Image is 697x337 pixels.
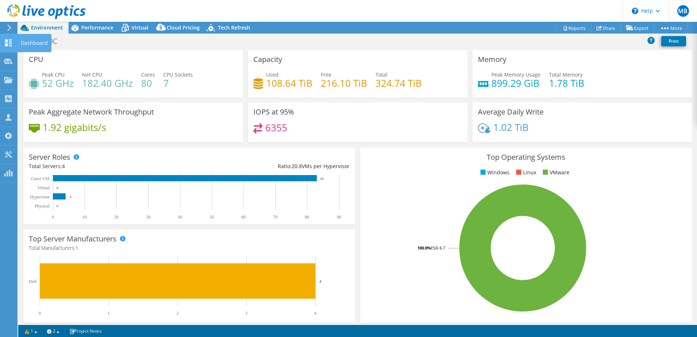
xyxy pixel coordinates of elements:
[167,24,200,31] span: Cloud Pricing
[292,163,302,170] span: 20.8
[42,79,74,87] h4: 52 GHz
[320,177,324,181] text: 83
[273,214,277,220] text: 70
[321,79,367,87] h4: 216.10 TiB
[375,71,388,78] span: Total
[31,176,49,181] text: Guest VM
[253,108,294,116] h3: IOPS at 95%
[245,311,248,316] text: 3
[57,186,58,190] text: 0
[146,214,151,220] text: 30
[29,279,36,284] text: Dell
[163,71,193,78] span: CPU Sockets
[491,79,541,87] h4: 899.29 GiB
[178,214,182,220] text: 40
[241,214,246,220] text: 60
[30,194,50,200] text: Hypervisor
[29,244,350,252] h4: Total Manufacturers:
[82,214,87,220] text: 10
[265,124,287,132] h4: 6355
[591,22,621,34] a: Share
[31,24,63,31] span: Environment
[314,311,316,316] text: 4
[661,36,686,46] a: Print
[417,245,431,251] tspan: 100.0%
[42,71,65,78] span: Peak CPU
[163,79,193,87] h4: 7
[52,214,54,220] text: 0
[108,311,110,316] text: 1
[132,24,148,31] span: Virtual
[64,326,107,336] a: Project Notes
[253,55,282,63] h3: Capacity
[514,168,536,177] li: Linux
[491,71,541,78] span: Peak Memory Usage
[176,311,179,316] text: 2
[549,71,583,78] span: Total Memory
[375,79,422,87] h4: 324.74 TiB
[81,24,113,31] span: Performance
[29,55,43,63] h3: CPU
[189,162,350,170] div: Ratio: VMs per Hypervisor
[321,71,331,78] span: Free
[29,235,117,243] h3: Top Server Manufacturers
[42,326,65,336] a: 2
[266,79,312,87] h4: 108.64 TiB
[114,214,118,220] text: 20
[556,22,591,34] a: Reports
[75,244,78,251] span: 1
[478,108,544,116] h3: Average Daily Write
[62,163,65,170] span: 4
[39,311,41,316] text: 0
[82,71,102,78] span: Net CPU
[17,34,51,52] div: Dashboard
[141,79,155,87] h4: 80
[141,71,155,78] span: Cores
[70,195,71,199] text: 4
[337,214,341,220] text: 90
[35,204,50,209] text: Physical
[431,245,445,251] tspan: ESXi 6.7
[20,326,42,336] a: 1
[29,162,189,170] div: Total Servers:
[654,22,688,34] a: More
[57,204,58,208] text: 0
[549,79,584,87] h4: 1.78 TiB
[620,22,654,34] a: Export
[43,123,106,131] h4: 1.92 gigabits/s
[29,108,154,116] h3: Peak Aggregate Network Throughput
[478,55,506,63] h3: Memory
[305,214,309,220] text: 80
[677,5,689,17] span: MB
[218,24,250,31] span: Tech Refresh
[366,153,686,161] h3: Top Operating Systems
[38,185,50,190] text: Virtual
[319,279,322,283] text: 4
[210,214,214,220] text: 50
[632,8,638,14] svg: \n
[266,71,279,78] span: Used
[541,168,569,177] li: VMware
[493,123,529,131] h4: 1.02 TiB
[82,79,133,87] h4: 182.40 GHz
[479,168,510,177] li: Windows
[29,153,70,161] h3: Server Roles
